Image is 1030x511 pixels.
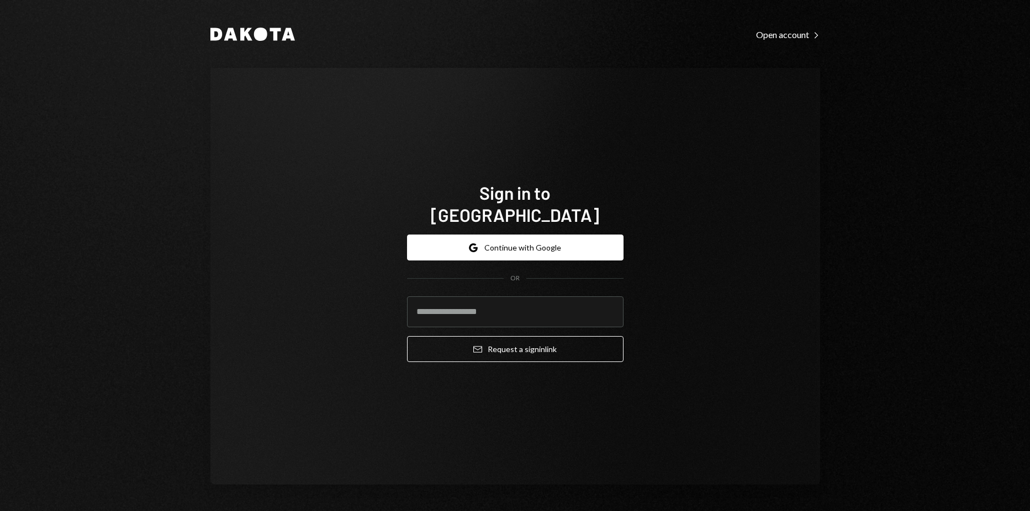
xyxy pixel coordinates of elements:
a: Open account [756,28,820,40]
div: OR [510,274,520,283]
h1: Sign in to [GEOGRAPHIC_DATA] [407,182,624,226]
button: Continue with Google [407,235,624,260]
div: Open account [756,29,820,40]
button: Request a signinlink [407,336,624,362]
